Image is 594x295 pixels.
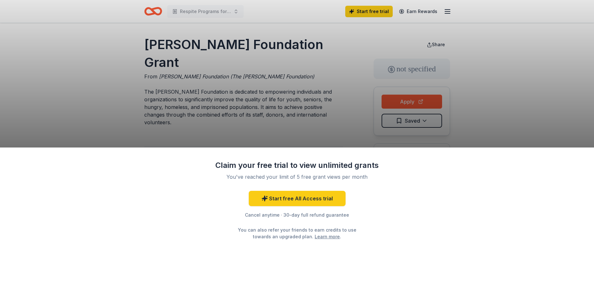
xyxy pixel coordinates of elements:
[214,211,380,219] div: Cancel anytime · 30-day full refund guarantee
[232,227,362,240] div: You can also refer your friends to earn credits to use towards an upgraded plan. .
[315,233,340,240] a: Learn more
[214,160,380,170] div: Claim your free trial to view unlimited grants
[222,173,372,181] div: You've reached your limit of 5 free grant views per month
[249,191,346,206] a: Start free All Access trial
